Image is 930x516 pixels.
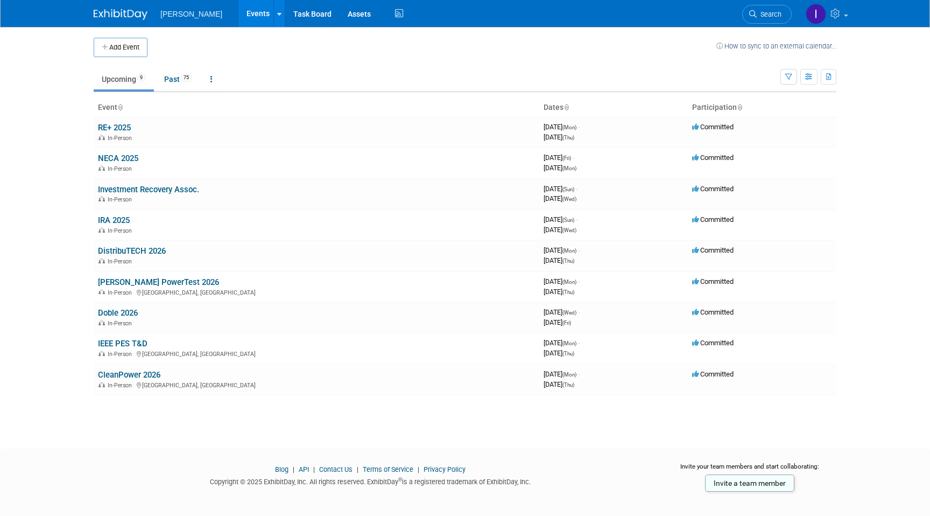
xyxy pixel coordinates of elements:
button: Add Event [94,38,147,57]
a: Upcoming9 [94,69,154,89]
a: Blog [275,465,288,473]
span: (Sun) [562,217,574,223]
div: [GEOGRAPHIC_DATA], [GEOGRAPHIC_DATA] [98,380,535,389]
span: In-Person [108,320,135,327]
span: [DATE] [544,164,576,172]
span: [DATE] [544,154,574,162]
span: [DATE] [544,194,576,203]
span: [DATE] [544,277,580,285]
span: [DATE] [544,308,580,316]
span: (Mon) [562,279,576,285]
span: (Sun) [562,186,574,192]
span: (Wed) [562,196,576,202]
a: Privacy Policy [424,465,466,473]
span: In-Person [108,165,135,172]
a: Search [742,5,792,24]
a: Investment Recovery Assoc. [98,185,199,194]
span: In-Person [108,258,135,265]
span: [DATE] [544,318,571,326]
span: [DATE] [544,226,576,234]
a: IEEE PES T&D [98,339,147,348]
div: Copyright © 2025 ExhibitDay, Inc. All rights reserved. ExhibitDay is a registered trademark of Ex... [94,475,647,487]
span: - [576,185,577,193]
span: - [578,277,580,285]
span: [DATE] [544,185,577,193]
span: [DATE] [544,380,574,388]
a: IRA 2025 [98,215,130,225]
span: - [576,215,577,224]
span: Committed [692,246,734,254]
a: [PERSON_NAME] PowerTest 2026 [98,277,219,287]
span: - [578,308,580,316]
div: Invite your team members and start collaborating: [663,462,837,478]
span: (Wed) [562,310,576,316]
span: (Thu) [562,382,574,388]
span: 75 [180,74,192,82]
span: - [578,370,580,378]
a: Past75 [156,69,200,89]
span: (Thu) [562,135,574,141]
span: [DATE] [544,133,574,141]
span: Committed [692,277,734,285]
a: How to sync to an external calendar... [716,42,836,50]
img: In-Person Event [98,196,105,201]
img: In-Person Event [98,227,105,233]
a: Terms of Service [363,465,413,473]
a: NECA 2025 [98,154,138,163]
span: Search [757,10,781,18]
span: | [415,465,422,473]
th: Dates [539,99,688,117]
span: - [578,123,580,131]
span: Committed [692,339,734,347]
span: (Thu) [562,258,574,264]
span: - [578,339,580,347]
span: [DATE] [544,339,580,347]
th: Participation [688,99,836,117]
span: Committed [692,215,734,224]
span: [DATE] [544,215,577,224]
span: Committed [692,308,734,316]
th: Event [94,99,539,117]
span: In-Person [108,382,135,389]
span: (Mon) [562,248,576,254]
a: RE+ 2025 [98,123,131,133]
span: In-Person [108,135,135,142]
span: Committed [692,370,734,378]
span: - [578,246,580,254]
a: Sort by Event Name [117,103,123,111]
span: (Mon) [562,165,576,171]
span: (Thu) [562,289,574,295]
a: DistribuTECH 2026 [98,246,166,256]
a: CleanPower 2026 [98,370,160,380]
span: (Mon) [562,340,576,346]
span: [PERSON_NAME] [160,10,222,18]
a: Sort by Start Date [563,103,569,111]
img: In-Person Event [98,320,105,325]
img: ExhibitDay [94,9,147,20]
span: (Fri) [562,155,571,161]
span: | [290,465,297,473]
span: (Mon) [562,124,576,130]
span: [DATE] [544,370,580,378]
div: [GEOGRAPHIC_DATA], [GEOGRAPHIC_DATA] [98,288,535,296]
span: [DATE] [544,123,580,131]
span: (Mon) [562,372,576,378]
img: In-Person Event [98,382,105,387]
span: Committed [692,123,734,131]
a: Sort by Participation Type [737,103,742,111]
img: Isabella DeJulia [806,4,826,24]
span: [DATE] [544,256,574,264]
span: In-Person [108,289,135,296]
span: | [354,465,361,473]
span: In-Person [108,227,135,234]
span: [DATE] [544,246,580,254]
span: In-Person [108,351,135,358]
span: | [311,465,318,473]
span: Committed [692,154,734,162]
a: Invite a team member [705,475,794,492]
img: In-Person Event [98,258,105,263]
span: (Fri) [562,320,571,326]
span: [DATE] [544,349,574,357]
div: [GEOGRAPHIC_DATA], [GEOGRAPHIC_DATA] [98,349,535,358]
a: API [299,465,309,473]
